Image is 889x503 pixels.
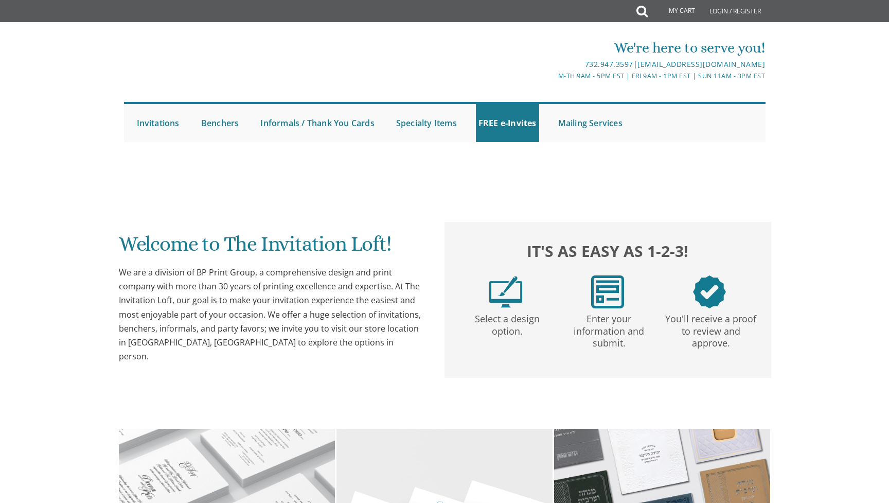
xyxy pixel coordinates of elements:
p: Enter your information and submit. [560,308,658,350]
a: Invitations [134,104,182,142]
img: step2.png [591,275,624,308]
a: Mailing Services [556,104,625,142]
div: M-Th 9am - 5pm EST | Fri 9am - 1pm EST | Sun 11am - 3pm EST [338,71,765,81]
a: 732.947.3597 [585,59,633,69]
div: We're here to serve you! [338,38,765,58]
a: Specialty Items [394,104,459,142]
a: Informals / Thank You Cards [258,104,377,142]
h1: Welcome to The Invitation Loft! [119,233,424,263]
div: We are a division of BP Print Group, a comprehensive design and print company with more than 30 y... [119,266,424,363]
p: You'll receive a proof to review and approve. [662,308,760,350]
a: FREE e-Invites [476,104,539,142]
img: step1.png [489,275,522,308]
img: step3.png [693,275,726,308]
p: Select a design option. [458,308,556,338]
div: | [338,58,765,71]
h2: It's as easy as 1-2-3! [455,239,760,263]
a: My Cart [647,1,702,22]
a: Benchers [199,104,242,142]
a: [EMAIL_ADDRESS][DOMAIN_NAME] [637,59,765,69]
